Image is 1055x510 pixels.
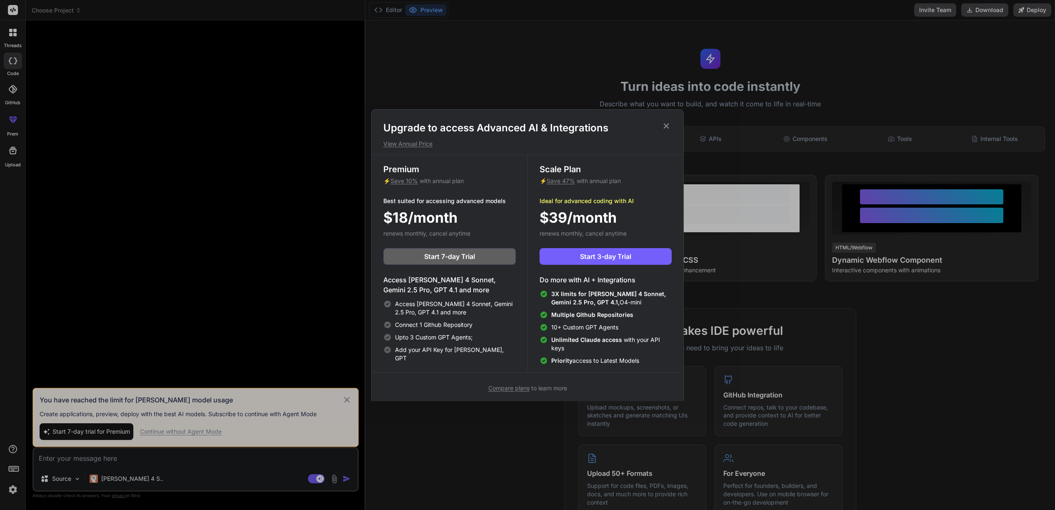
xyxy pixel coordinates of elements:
span: Upto 3 Custom GPT Agents; [395,333,472,342]
span: $39/month [540,207,617,228]
button: Start 7-day Trial [383,248,516,265]
p: Best suited for accessing advanced models [383,197,516,205]
span: renews monthly, cancel anytime [383,230,470,237]
span: 10+ Custom GPT Agents [551,323,618,332]
h4: Do more with AI + Integrations [540,275,672,285]
span: Compare plans [488,384,530,392]
span: Access [PERSON_NAME] 4 Sonnet, Gemini 2.5 Pro, GPT 4.1 and more [395,300,516,317]
h3: Premium [383,163,516,175]
span: 3X limits for [PERSON_NAME] 4 Sonnet, Gemini 2.5 Pro, GPT 4.1, [551,290,666,306]
button: Start 3-day Trial [540,248,672,265]
span: access to Latest Models [551,357,639,365]
span: to learn more [488,384,567,392]
p: View Annual Price [383,140,672,148]
p: Ideal for advanced coding with AI [540,197,672,205]
h1: Upgrade to access Advanced AI & Integrations [383,121,672,135]
span: Start 7-day Trial [424,251,475,261]
span: $18/month [383,207,457,228]
h4: Access [PERSON_NAME] 4 Sonnet, Gemini 2.5 Pro, GPT 4.1 and more [383,275,516,295]
span: Multiple Github Repositories [551,311,633,318]
p: ⚡ with annual plan [383,177,516,185]
p: ⚡ with annual plan [540,177,672,185]
span: Save 47% [547,177,575,184]
span: Connect 1 Github Repository [395,321,472,329]
span: renews monthly, cancel anytime [540,230,627,237]
span: Add your API Key for [PERSON_NAME], GPT [395,346,516,362]
span: Start 3-day Trial [580,251,631,261]
span: Unlimited Claude access [551,336,624,343]
h3: Scale Plan [540,163,672,175]
span: Save 10% [390,177,418,184]
span: Priority [551,357,572,364]
span: O4-mini [551,290,672,307]
span: with your API keys [551,336,672,352]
